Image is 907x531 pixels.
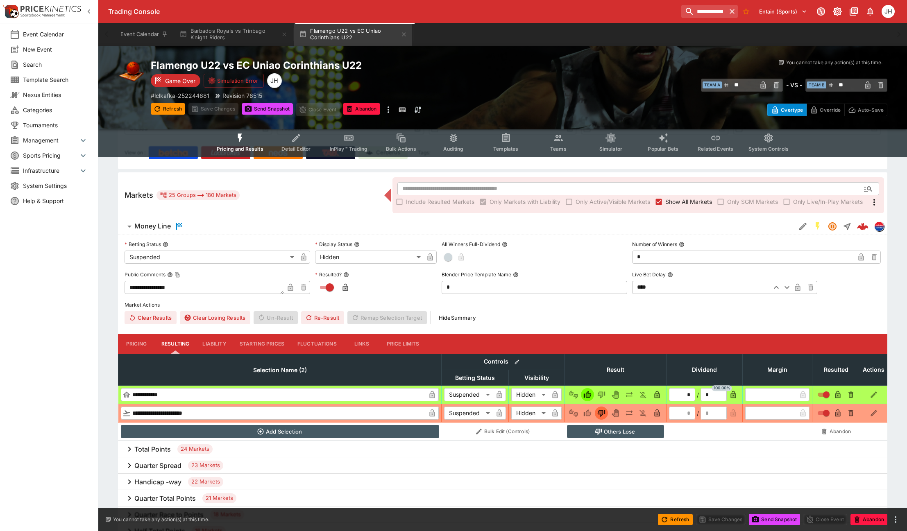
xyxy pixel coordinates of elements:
[712,385,732,391] span: 100.00%
[599,146,622,152] span: Simulator
[815,425,858,438] button: Abandon
[180,311,250,324] button: Clear Losing Results
[354,242,360,247] button: Display Status
[315,251,424,264] div: Hidden
[23,106,88,114] span: Categories
[23,75,88,84] span: Template Search
[222,91,262,100] p: Revision 76515
[857,221,868,232] div: 53c0ab5c-b5f8-46ad-8d47-2c58918e4bdf
[23,30,88,38] span: Event Calendar
[513,272,519,278] button: Blender Price Template Name
[828,221,837,231] svg: Suspended
[502,242,508,247] button: All Winners Full-Dividend
[2,3,19,20] img: PriceKinetics Logo
[581,388,594,401] button: Win
[667,354,743,385] th: Dividend
[637,407,650,420] button: Eliminated In Play
[167,272,173,278] button: Public CommentsCopy To Clipboard
[217,146,263,152] span: Pricing and Results
[281,146,311,152] span: Detail Editor
[698,146,733,152] span: Related Events
[861,181,875,196] button: Open
[343,104,380,113] span: Mark an event as closed and abandoned.
[743,354,812,385] th: Margin
[749,514,800,525] button: Send Snapshot
[343,272,349,278] button: Resulted?
[796,219,810,234] button: Edit Detail
[767,104,887,116] div: Start From
[493,146,518,152] span: Templates
[118,59,144,85] img: basketball.png
[386,146,416,152] span: Bulk Actions
[442,271,511,278] p: Blender Price Template Name
[155,334,196,354] button: Resulting
[786,81,802,89] h6: - VS -
[125,241,161,248] p: Betting Status
[210,128,795,157] div: Event type filters
[118,218,796,235] button: Money Line
[444,388,493,401] div: Suspended
[204,74,264,88] button: Simulation Error
[850,515,887,523] span: Mark an event as closed and abandoned.
[330,146,367,152] span: InPlay™ Trading
[820,106,841,114] p: Override
[343,334,380,354] button: Links
[703,81,722,88] span: Team A
[511,388,549,401] div: Hidden
[855,218,871,235] a: 53c0ab5c-b5f8-46ad-8d47-2c58918e4bdf
[134,478,181,486] h6: Handicap -way
[202,494,236,502] span: 21 Markets
[23,166,78,175] span: Infrastructure
[648,146,678,152] span: Popular Bets
[254,311,297,324] span: Un-Result
[175,272,180,278] button: Copy To Clipboard
[23,45,88,54] span: New Event
[511,407,549,420] div: Hidden
[665,197,712,206] span: Show All Markets
[814,4,828,19] button: Connected to PK
[125,299,881,311] label: Market Actions
[632,241,677,248] p: Number of Winners
[807,81,826,88] span: Team B
[23,136,78,145] span: Management
[444,425,562,438] button: Bulk Edit (Controls)
[267,73,282,88] div: Jordan Hughes
[315,241,352,248] p: Display Status
[844,104,887,116] button: Auto-Save
[681,5,726,18] input: search
[863,4,878,19] button: Notifications
[134,445,171,454] h6: Total Points
[550,146,567,152] span: Teams
[343,103,380,115] button: Abandon
[858,106,884,114] p: Auto-Save
[188,461,223,470] span: 23 Markets
[233,334,291,354] button: Starting Prices
[23,121,88,129] span: Tournaments
[134,222,171,230] h6: Money Line
[125,190,153,200] h5: Markets
[134,461,181,470] h6: Quarter Spread
[151,91,209,100] p: Copy To Clipboard
[567,407,580,420] button: Not Set
[165,77,195,85] p: Game Over
[443,146,463,152] span: Auditing
[294,23,412,46] button: Flamengo U22 vs EC Uniao Corinthians U22
[857,221,868,232] img: logo-cerberus--red.svg
[891,515,900,524] button: more
[567,388,580,401] button: Not Set
[810,219,825,234] button: SGM Enabled
[23,90,88,99] span: Nexus Entities
[846,4,861,19] button: Documentation
[609,407,622,420] button: Void
[667,272,673,278] button: Live Bet Delay
[623,388,636,401] button: Push
[875,222,884,231] img: lclkafka
[442,241,500,248] p: All Winners Full-Dividend
[20,6,81,12] img: PriceKinetics
[188,478,223,486] span: 22 Markets
[576,197,650,206] span: Only Active/Visible Markets
[490,197,560,206] span: Only Markets with Liability
[434,311,481,324] button: HideSummary
[860,354,887,385] th: Actions
[567,425,664,438] button: Others Lose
